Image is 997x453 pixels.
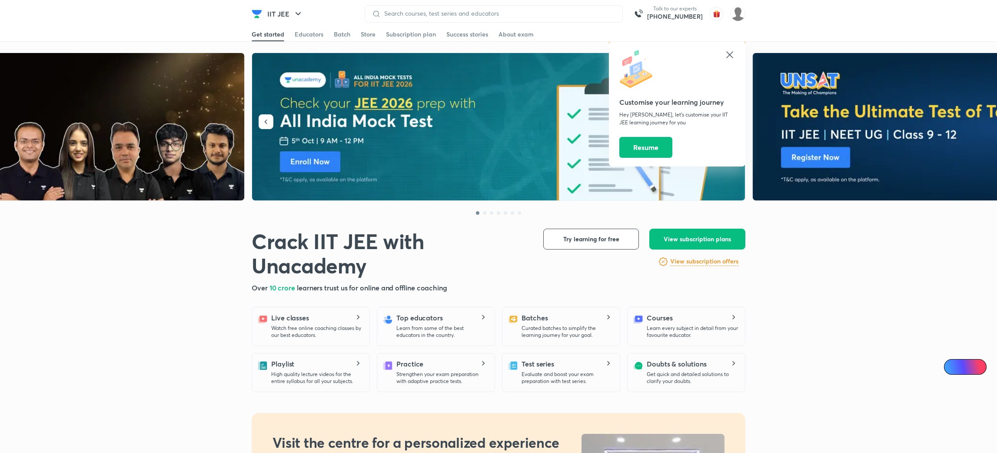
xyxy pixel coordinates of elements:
div: Store [361,30,376,39]
p: High quality lecture videos for the entire syllabus for all your subjects. [271,371,362,385]
h6: View subscription offers [670,257,738,266]
p: Watch free online coaching classes by our best educators. [271,325,362,339]
a: Subscription plan [386,27,436,41]
h2: Visit the centre for a personalized experience [273,434,559,451]
span: View subscription plans [664,235,731,243]
h5: Top educators [396,313,443,323]
span: 10 crore [269,283,297,292]
a: About exam [498,27,534,41]
div: About exam [498,30,534,39]
div: Success stories [446,30,488,39]
h5: Live classes [271,313,309,323]
a: View subscription offers [670,256,738,267]
div: Educators [295,30,323,39]
img: icon [619,50,658,89]
p: Talk to our experts [647,5,703,12]
button: IIT JEE [262,5,309,23]
p: Learn from some of the best educators in the country. [396,325,488,339]
button: View subscription plans [649,229,745,250]
a: Get started [252,27,284,41]
a: Batch [334,27,350,41]
div: Batch [334,30,350,39]
h5: Doubts & solutions [647,359,707,369]
a: Educators [295,27,323,41]
img: Suresh [731,7,745,21]
h5: Practice [396,359,423,369]
h1: Crack IIT JEE with Unacademy [252,229,529,277]
a: Success stories [446,27,488,41]
h5: Customise your learning journey [619,97,735,107]
h5: Playlist [271,359,294,369]
span: learners trust us for online and offline coaching [297,283,447,292]
p: Evaluate and boost your exam preparation with test series. [522,371,613,385]
button: Try learning for free [543,229,639,250]
a: [PHONE_NUMBER] [647,12,703,21]
div: Subscription plan [386,30,436,39]
p: Strengthen your exam preparation with adaptive practice tests. [396,371,488,385]
p: Learn every subject in detail from your favourite educator. [647,325,738,339]
img: Company Logo [252,9,262,19]
span: Over [252,283,269,292]
span: Ai Doubts [958,363,981,370]
div: Get started [252,30,284,39]
h5: Courses [647,313,672,323]
img: Icon [949,363,956,370]
h5: Test series [522,359,554,369]
p: Hey [PERSON_NAME], let’s customise your IIT JEE learning journey for you [619,111,735,127]
h5: Batches [522,313,548,323]
p: Get quick and detailed solutions to clarify your doubts. [647,371,738,385]
p: Curated batches to simplify the learning journey for your goal. [522,325,613,339]
a: Store [361,27,376,41]
img: call-us [630,5,647,23]
img: avatar [710,7,724,21]
input: Search courses, test series and educators [381,10,615,17]
a: Ai Doubts [944,359,987,375]
button: Resume [619,137,672,158]
span: Try learning for free [563,235,619,243]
